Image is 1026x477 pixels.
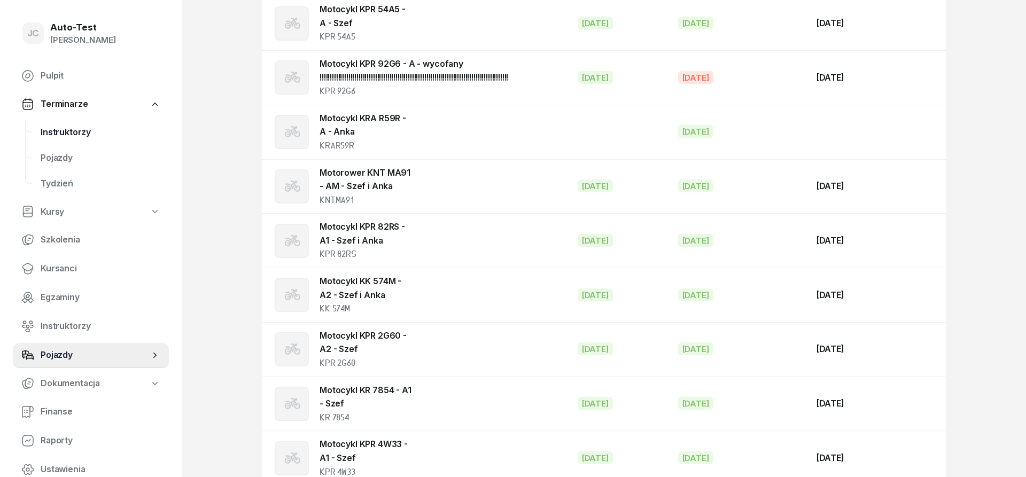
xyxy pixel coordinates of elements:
[13,342,169,368] a: Pojazdy
[50,23,116,32] div: Auto-Test
[320,247,414,261] div: KPR 82RS
[678,451,713,464] div: [DATE]
[817,288,937,302] div: [DATE]
[578,288,613,301] div: [DATE]
[41,291,160,304] span: Egzaminy
[678,342,713,355] div: [DATE]
[41,97,88,111] span: Terminarze
[320,30,414,44] div: KPR 54A5
[320,385,411,409] a: Motocykl KR 7854 - A1 - Szef
[41,377,100,390] span: Dokumentacja
[817,342,937,356] div: [DATE]
[13,227,169,253] a: Szkolenia
[817,397,937,411] div: [DATE]
[13,285,169,310] a: Egzaminy
[320,302,414,316] div: KK 574M
[320,193,414,207] div: KNTMA91
[13,63,169,89] a: Pulpit
[41,177,160,191] span: Tydzień
[41,434,160,448] span: Raporty
[13,428,169,453] a: Raporty
[817,179,937,193] div: [DATE]
[578,451,613,464] div: [DATE]
[320,221,405,246] a: Motocykl KPR 82RS - A1 - Szef i Anka
[817,17,937,30] div: [DATE]
[50,33,116,47] div: [PERSON_NAME]
[41,348,150,362] span: Pojazdy
[678,288,713,301] div: [DATE]
[13,92,169,116] a: Terminarze
[678,17,713,29] div: [DATE]
[578,71,613,84] div: [DATE]
[817,234,937,248] div: [DATE]
[578,17,613,29] div: [DATE]
[320,139,414,153] div: KRAR59R
[41,262,160,276] span: Kursanci
[320,58,508,83] a: Motocykl KPR 92G6 - A - wycofany !!!!!!!!!!!!!!!!!!!!!!!!!!!!!!!!!!!!!!!!!!!!!!!!!!!!!!!!!!!!!!!!...
[41,151,160,165] span: Pojazdy
[678,234,713,247] div: [DATE]
[578,397,613,410] div: [DATE]
[41,463,160,476] span: Ustawienia
[41,233,160,247] span: Szkolenia
[32,145,169,171] a: Pojazdy
[578,179,613,192] div: [DATE]
[320,113,406,137] a: Motocykl KRA R59R - A - Anka
[13,399,169,425] a: Finanse
[41,319,160,333] span: Instruktorzy
[13,314,169,339] a: Instruktorzy
[678,397,713,410] div: [DATE]
[13,371,169,396] a: Dokumentacja
[578,234,613,247] div: [DATE]
[41,126,160,139] span: Instruktorzy
[320,276,401,300] a: Motocykl KK 574M - A2 - Szef i Anka
[41,405,160,419] span: Finanse
[27,29,40,38] span: JC
[41,69,160,83] span: Pulpit
[320,167,410,192] a: Motorower KNT MA91 - AM - Szef i Anka
[678,179,713,192] div: [DATE]
[817,71,937,85] div: [DATE]
[320,330,407,355] a: Motocykl KPR 2G60 - A2 - Szef
[13,200,169,224] a: Kursy
[320,356,414,370] div: KPR 2G60
[32,171,169,197] a: Tydzień
[578,342,613,355] div: [DATE]
[678,71,713,84] div: [DATE]
[678,125,713,138] div: [DATE]
[320,439,408,463] a: Motocykl KPR 4W33 - A1 - Szef
[320,4,406,28] a: Motocykl KPR 54A5 - A - Szef
[320,411,414,425] div: KR 7854
[13,256,169,281] a: Kursanci
[32,120,169,145] a: Instruktorzy
[817,451,937,465] div: [DATE]
[41,205,64,219] span: Kursy
[320,84,508,98] div: KPR 92G6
